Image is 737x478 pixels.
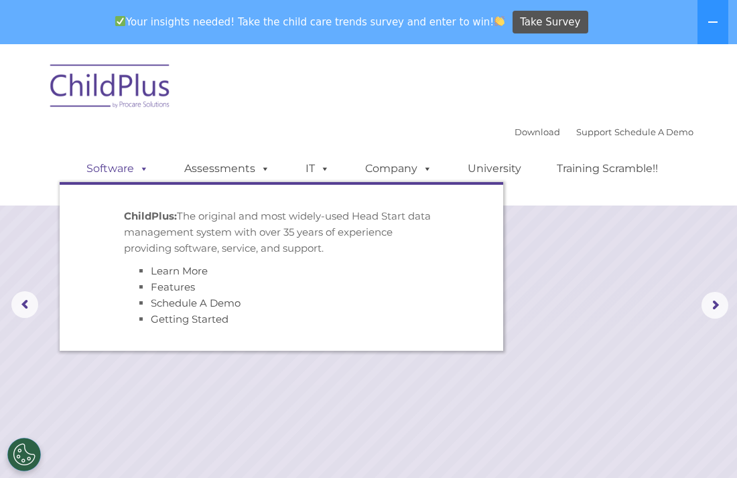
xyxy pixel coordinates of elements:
[515,127,560,137] a: Download
[543,155,671,182] a: Training Scramble!!
[513,11,588,34] a: Take Survey
[115,16,125,26] img: ✅
[171,155,283,182] a: Assessments
[454,155,535,182] a: University
[151,264,208,277] a: Learn More
[151,281,195,293] a: Features
[520,11,580,34] span: Take Survey
[352,155,446,182] a: Company
[44,55,178,122] img: ChildPlus by Procare Solutions
[109,9,511,35] span: Your insights needed! Take the child care trends survey and enter to win!
[614,127,693,137] a: Schedule A Demo
[151,297,241,309] a: Schedule A Demo
[292,155,343,182] a: IT
[73,155,162,182] a: Software
[151,313,228,325] a: Getting Started
[124,210,177,222] strong: ChildPlus:
[515,127,693,137] font: |
[576,127,612,137] a: Support
[7,438,41,471] button: Cookies Settings
[124,208,439,256] p: The original and most widely-used Head Start data management system with over 35 years of experie...
[494,16,505,26] img: 👏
